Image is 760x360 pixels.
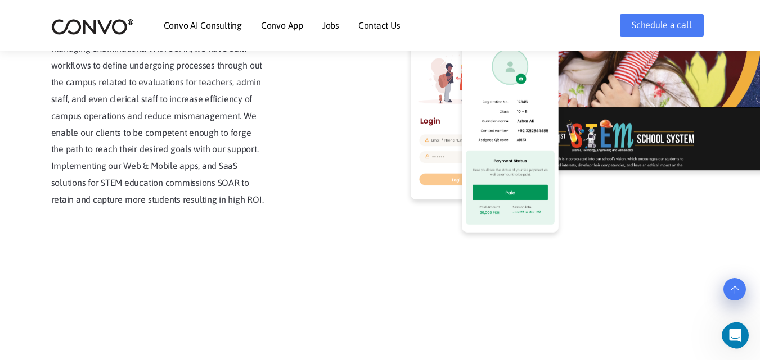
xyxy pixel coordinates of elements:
[51,7,265,208] p: Our EdTech clients require solutions for various processes other than sharing educational materia...
[358,21,401,30] a: Contact Us
[620,14,703,37] a: Schedule a call
[722,322,757,349] iframe: Intercom live chat
[164,21,242,30] a: Convo AI Consulting
[51,18,134,35] img: logo_2.png
[322,21,339,30] a: Jobs
[261,21,303,30] a: Convo App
